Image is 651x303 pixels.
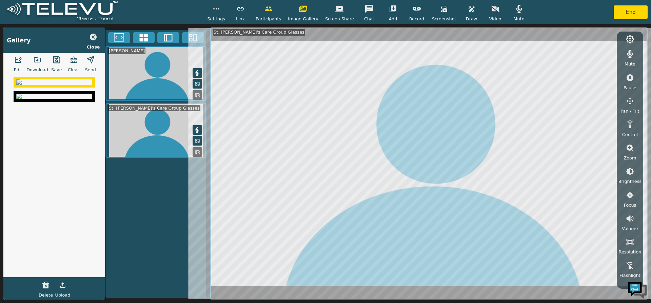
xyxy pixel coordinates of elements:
[618,178,642,185] span: Brightness
[389,16,397,22] span: Add
[624,155,636,161] span: Zoom
[16,79,92,85] img: bbb88162-4c33-435a-9f6a-01b9487e7c25
[625,61,635,67] span: Mute
[182,32,204,43] button: Three Window Medium
[624,84,636,91] span: Pause
[193,68,202,78] button: Mute
[54,278,71,292] button: Upload
[193,79,202,89] button: Picture in Picture
[3,185,129,209] textarea: Type your message and hit 'Enter'
[35,36,114,44] div: Chat with us now
[624,202,636,208] span: Focus
[432,16,456,22] span: Screenshot
[288,16,318,22] span: Image Gallery
[87,44,100,50] span: Close
[193,90,202,100] button: Replace Feed
[12,32,28,49] img: d_736959983_company_1615157101543_736959983
[85,67,96,73] span: Send
[7,36,31,45] div: Gallery
[39,292,53,298] span: Delete
[39,86,94,154] span: We're online!
[108,32,130,43] button: Fullscreen
[618,249,641,255] span: Resolution
[627,279,648,300] img: Chat Widget
[193,125,202,135] button: Mute
[489,16,501,22] span: Video
[213,29,305,35] div: St. [PERSON_NAME]'s Care Group Glasses
[68,67,79,73] span: Clear
[51,67,62,73] span: Save
[622,131,638,138] span: Control
[133,32,155,43] button: 4x4
[619,272,640,279] span: Flashlight
[614,5,648,19] button: End
[325,16,354,22] span: Screen Share
[157,32,179,43] button: Two Window Medium
[364,16,374,22] span: Chat
[193,147,202,157] button: Replace Feed
[55,292,71,298] span: Upload
[193,136,202,146] button: Picture in Picture
[14,67,22,73] span: Edit
[622,225,638,232] span: Volume
[409,16,424,22] span: Record
[620,108,639,114] span: Pan / Tilt
[207,16,225,22] span: Settings
[108,105,200,111] div: St. [PERSON_NAME]'s Care Group Glasses
[256,16,281,22] span: Participants
[513,16,524,22] span: Mute
[236,16,245,22] span: Link
[16,94,92,99] img: fb344de8-84f3-4bd0-a755-c9df152a2818
[111,3,127,20] div: Minimize live chat window
[108,48,145,54] div: [PERSON_NAME]
[26,67,48,73] span: Download
[466,16,477,22] span: Draw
